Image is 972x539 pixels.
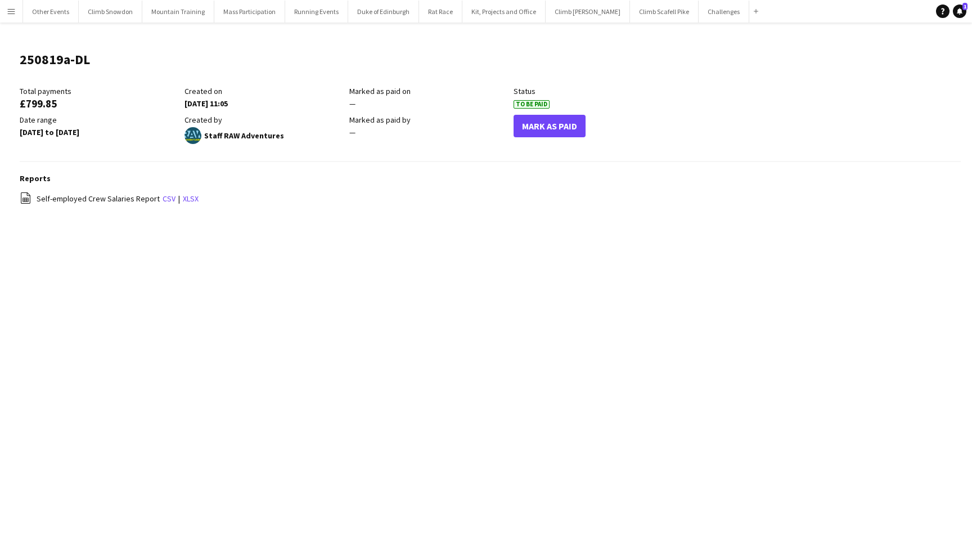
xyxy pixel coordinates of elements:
[20,98,179,109] div: £799.85
[184,115,344,125] div: Created by
[349,115,508,125] div: Marked as paid by
[20,51,90,68] h1: 250819a-DL
[23,1,79,23] button: Other Events
[349,127,355,137] span: —
[163,194,175,204] a: csv
[953,5,966,18] a: 1
[142,1,214,23] button: Mountain Training
[184,86,344,96] div: Created on
[285,1,348,23] button: Running Events
[514,100,550,109] span: To Be Paid
[20,86,179,96] div: Total payments
[514,115,586,137] button: Mark As Paid
[20,192,961,206] div: |
[546,1,630,23] button: Climb [PERSON_NAME]
[214,1,285,23] button: Mass Participation
[20,127,179,137] div: [DATE] to [DATE]
[183,194,199,204] a: xlsx
[37,194,160,204] span: Self-employed Crew Salaries Report
[184,98,344,109] div: [DATE] 11:05
[79,1,142,23] button: Climb Snowdon
[962,3,967,10] span: 1
[20,115,179,125] div: Date range
[699,1,749,23] button: Challenges
[419,1,462,23] button: Rat Race
[462,1,546,23] button: Kit, Projects and Office
[184,127,344,144] div: Staff RAW Adventures
[514,86,673,96] div: Status
[348,1,419,23] button: Duke of Edinburgh
[20,173,961,183] h3: Reports
[349,98,355,109] span: —
[630,1,699,23] button: Climb Scafell Pike
[349,86,508,96] div: Marked as paid on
